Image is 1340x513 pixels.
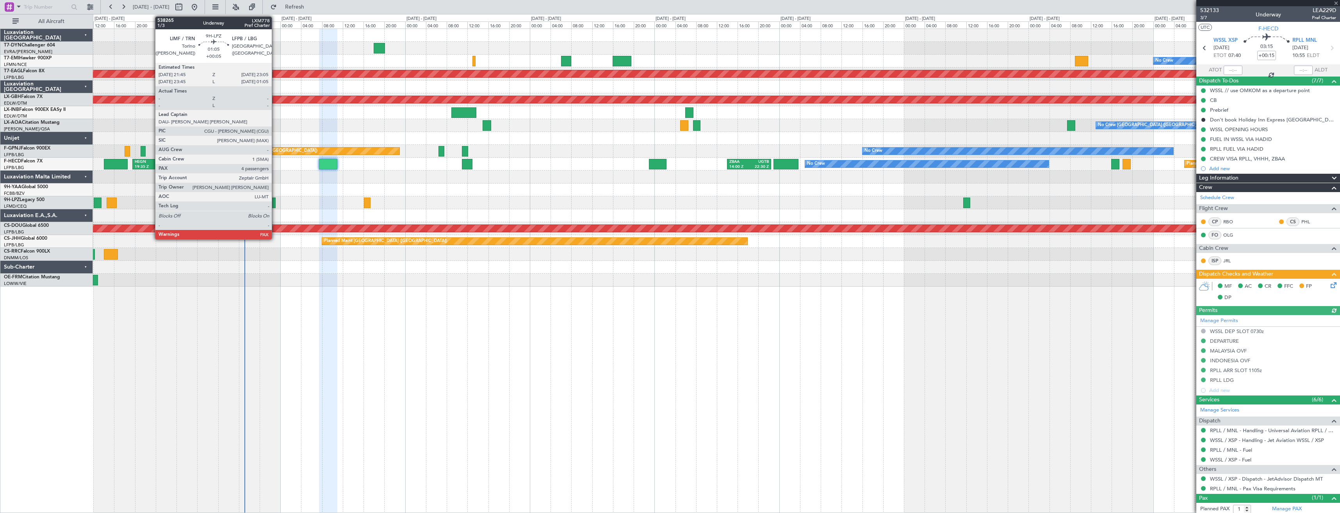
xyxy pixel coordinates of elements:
span: Refresh [278,4,311,10]
span: Flight Crew [1199,204,1228,213]
span: ATOT [1209,66,1222,74]
a: OE-FRMCitation Mustang [4,275,60,280]
a: RPLL / MNL - Fuel [1210,447,1252,453]
div: CREW VISA RPLL, VHHH, ZBAA [1210,155,1285,162]
div: 05:43 Z [159,164,183,170]
a: 9H-YAAGlobal 5000 [4,185,48,189]
span: ALDT [1315,66,1328,74]
div: No Crew [1155,55,1173,67]
div: 20:00 [1008,21,1028,28]
span: 07:40 [1228,52,1241,60]
div: 16:00 [488,21,509,28]
div: 14:00 Z [729,164,749,170]
span: Others [1199,465,1216,474]
a: LFPB/LBG [4,75,24,80]
a: OLG [1223,232,1241,239]
div: 16:00 [114,21,135,28]
a: 9H-LPZLegacy 500 [4,198,45,202]
span: F-HECD [1258,25,1278,33]
span: FFC [1284,283,1293,290]
a: T7-EMIHawker 900XP [4,56,52,61]
div: 08:00 [945,21,966,28]
span: [DATE] [1213,44,1230,52]
span: Pref Charter [1312,14,1336,21]
div: 04:00 [1050,21,1070,28]
div: 00:00 [405,21,426,28]
a: EDLW/DTM [4,113,27,119]
div: [DATE] - [DATE] [531,16,561,22]
div: [DATE] - [DATE] [656,16,686,22]
a: LFPB/LBG [4,242,24,248]
a: PHL [1301,218,1319,225]
div: CP [1208,217,1221,226]
div: 20:00 [384,21,405,28]
span: ELDT [1307,52,1319,60]
span: (1/1) [1312,493,1323,502]
span: F-HECD [4,159,21,164]
span: FP [1306,283,1312,290]
span: (7/7) [1312,77,1323,85]
span: Dispatch Checks and Weather [1199,270,1273,279]
span: T7-EMI [4,56,19,61]
div: [DATE] - [DATE] [1030,16,1060,22]
div: 08:00 [447,21,467,28]
div: 12:00 [218,21,239,28]
span: CR [1265,283,1271,290]
a: Manage Services [1200,406,1239,414]
div: [DATE] - [DATE] [905,16,935,22]
span: 3/7 [1200,14,1219,21]
div: 00:00 [156,21,176,28]
div: FUEL IN WSSL VIA HADID [1210,136,1272,142]
span: MF [1224,283,1232,290]
div: CS [1287,217,1299,226]
div: 12:00 [343,21,364,28]
button: UTC [1198,24,1212,31]
div: No Crew [807,158,825,170]
span: T7-EAGL [4,69,23,73]
div: 00:00 [280,21,301,28]
div: 04:00 [176,21,197,28]
div: 16:00 [239,21,260,28]
div: 00:00 [1028,21,1049,28]
span: 9H-LPZ [4,198,20,202]
div: 20:00 [758,21,779,28]
div: [DATE] - [DATE] [157,16,187,22]
div: 16:00 [738,21,758,28]
div: 12:00 [592,21,613,28]
span: Cabin Crew [1199,244,1228,253]
span: 9H-YAA [4,185,21,189]
div: 00:00 [530,21,551,28]
span: Pax [1199,494,1208,503]
div: Underway [1256,11,1281,19]
div: 04:00 [1174,21,1195,28]
div: 08:00 [197,21,218,28]
span: Leg Information [1199,174,1238,183]
span: LEA229D [1312,6,1336,14]
div: 08:00 [571,21,592,28]
div: 12:00 [93,21,114,28]
button: All Aircraft [9,15,85,28]
div: 20:00 [883,21,904,28]
span: (6/6) [1312,395,1323,404]
span: DP [1224,294,1231,302]
span: 03:15 [1260,43,1273,51]
div: WSSL OPENING HOURS [1210,126,1268,133]
a: CS-RRCFalcon 900LX [4,249,50,254]
a: LFPB/LBG [4,152,24,158]
div: Don't book Holiday Inn Express [GEOGRAPHIC_DATA] [GEOGRAPHIC_DATA] [1210,116,1336,123]
span: Services [1199,395,1219,404]
div: 08:00 [821,21,841,28]
div: 19:35 Z [135,164,159,170]
a: EDLW/DTM [4,100,27,106]
div: WSSL [159,159,183,165]
div: Add new [1209,165,1336,172]
input: Trip Number [24,1,69,13]
a: LFMD/CEQ [4,203,27,209]
a: RPLL / MNL - Handling - Universal Aviation RPLL / MNL [1210,427,1336,434]
a: T7-EAGLFalcon 8X [4,69,45,73]
span: LX-AOA [4,120,22,125]
span: WSSL XSP [1213,37,1238,45]
a: CS-JHHGlobal 6000 [4,236,47,241]
div: 04:00 [551,21,571,28]
div: CB [1210,97,1217,103]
